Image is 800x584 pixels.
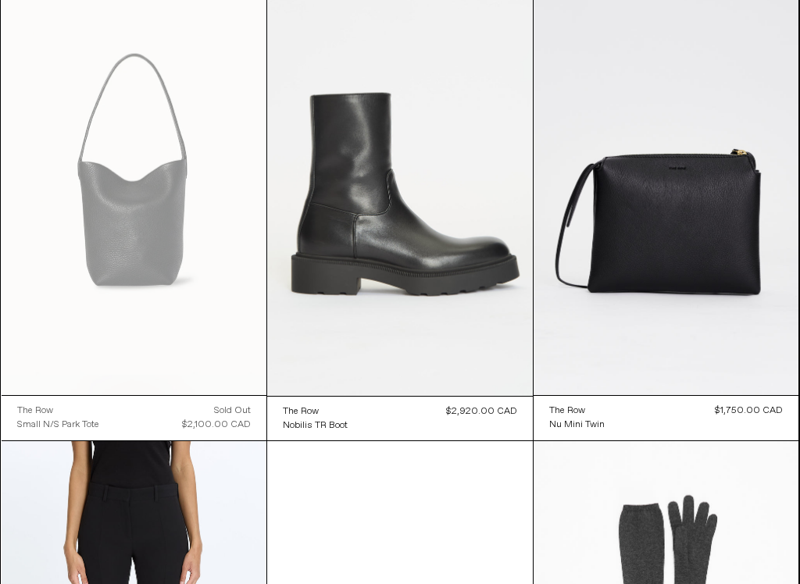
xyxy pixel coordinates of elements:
a: The Row [17,404,99,418]
div: $2,920.00 CAD [446,404,517,418]
div: Small N/S Park Tote [17,418,99,432]
a: Nobilis TR Boot [283,418,348,433]
div: $2,100.00 CAD [182,418,251,432]
div: The Row [17,404,53,418]
div: Nu Mini Twin [549,418,605,432]
a: The Row [283,404,348,418]
a: The Row [549,404,605,418]
div: The Row [549,404,585,418]
div: Nobilis TR Boot [283,419,348,433]
a: Nu Mini Twin [549,418,605,432]
div: $1,750.00 CAD [715,404,783,418]
a: Small N/S Park Tote [17,418,99,432]
div: The Row [283,405,319,418]
div: Sold out [214,404,251,418]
